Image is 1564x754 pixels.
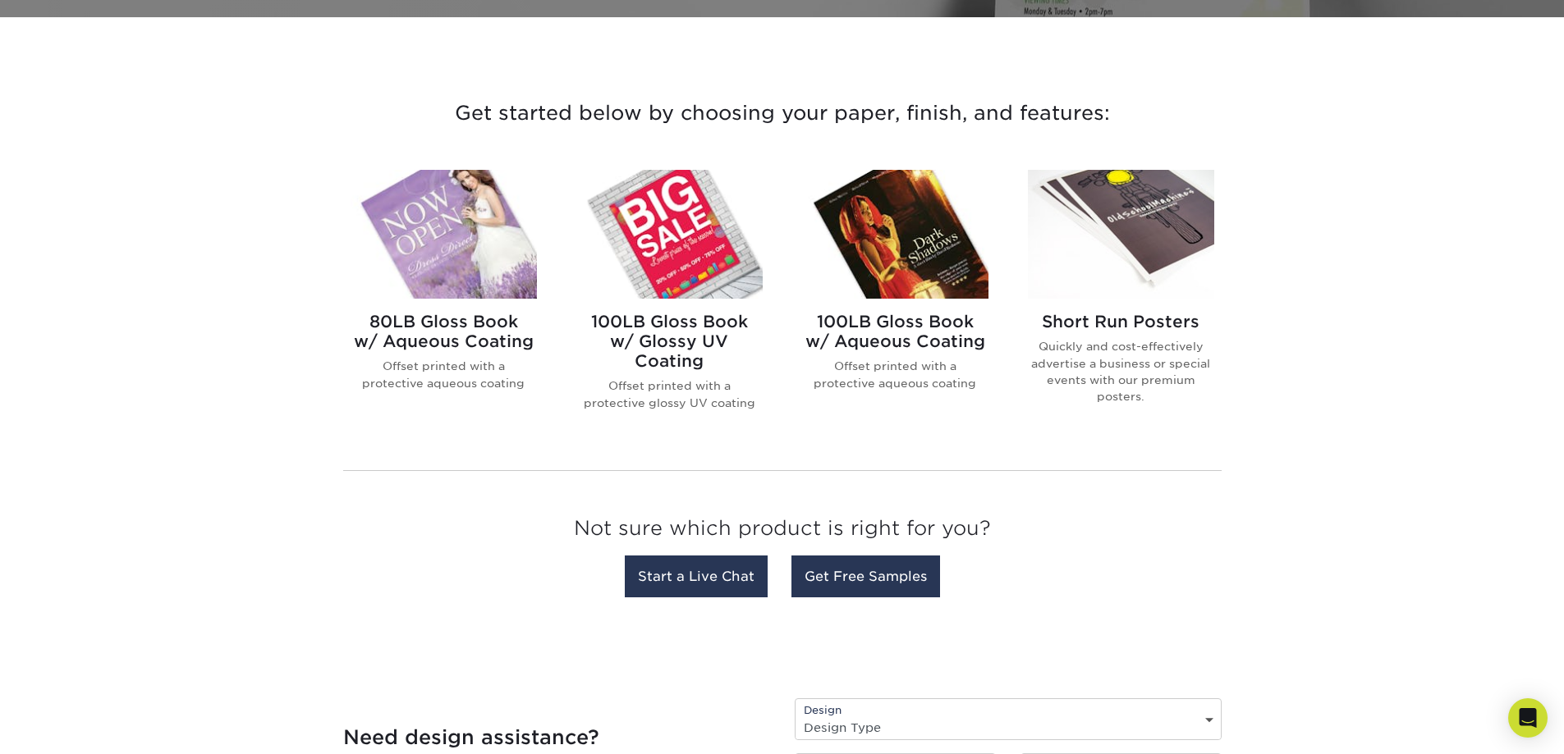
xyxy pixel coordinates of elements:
a: Start a Live Chat [625,555,768,597]
h2: 80LB Gloss Book w/ Aqueous Coating [351,312,537,351]
h4: Need design assistance? [343,725,770,749]
img: 100LB Gloss Book<br/>w/ Glossy UV Coating Posters [576,170,763,299]
a: 100LB Gloss Book<br/>w/ Glossy UV Coating Posters 100LB Gloss Bookw/ Glossy UV Coating Offset pri... [576,170,763,437]
h3: Get started below by choosing your paper, finish, and features: [302,76,1263,150]
a: 80LB Gloss Book<br/>w/ Aqueous Coating Posters 80LB Gloss Bookw/ Aqueous Coating Offset printed w... [351,170,537,437]
p: Quickly and cost-effectively advertise a business or special events with our premium posters. [1028,338,1214,405]
p: Offset printed with a protective glossy UV coating [576,377,763,411]
a: Short Run Posters Posters Short Run Posters Quickly and cost-effectively advertise a business or ... [1028,170,1214,437]
img: 100LB Gloss Book<br/>w/ Aqueous Coating Posters [802,170,988,299]
a: 100LB Gloss Book<br/>w/ Aqueous Coating Posters 100LB Gloss Bookw/ Aqueous Coating Offset printed... [802,170,988,437]
img: Short Run Posters Posters [1028,170,1214,299]
a: Get Free Samples [791,555,940,597]
h2: 100LB Gloss Book w/ Glossy UV Coating [576,312,763,371]
img: 80LB Gloss Book<br/>w/ Aqueous Coating Posters [351,170,537,299]
h2: Short Run Posters [1028,312,1214,331]
h2: 100LB Gloss Book w/ Aqueous Coating [802,312,988,351]
div: Open Intercom Messenger [1508,698,1548,738]
h3: Not sure which product is right for you? [343,504,1222,560]
p: Offset printed with a protective aqueous coating [802,358,988,391]
p: Offset printed with a protective aqueous coating [351,358,537,391]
